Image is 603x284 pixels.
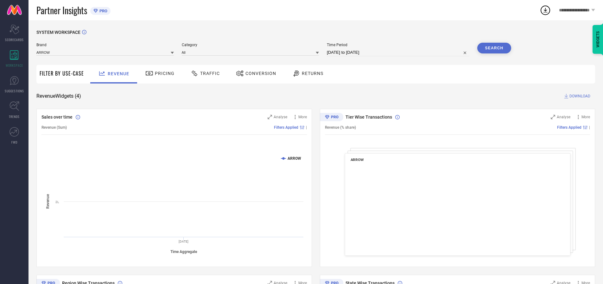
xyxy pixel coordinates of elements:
[298,115,307,119] span: More
[268,115,272,119] svg: Zoom
[46,194,50,209] tspan: Revenue
[40,70,84,77] span: Filter By Use-Case
[55,200,59,204] text: 2L
[288,156,301,161] text: ARROW
[302,71,323,76] span: Returns
[569,93,590,99] span: DOWNLOAD
[557,125,581,130] span: Filters Applied
[182,43,319,47] span: Category
[155,71,175,76] span: Pricing
[6,63,23,68] span: WORKSPACE
[274,115,287,119] span: Analyse
[274,125,298,130] span: Filters Applied
[200,71,220,76] span: Traffic
[36,4,87,17] span: Partner Insights
[5,89,24,93] span: SUGGESTIONS
[9,114,20,119] span: TRENDS
[306,125,307,130] span: |
[170,250,197,254] tspan: Time Aggregate
[41,125,67,130] span: Revenue (Sum)
[179,240,188,243] text: [DATE]
[581,115,590,119] span: More
[11,140,17,145] span: FWD
[327,49,469,56] input: Select time period
[477,43,511,53] button: Search
[350,157,364,162] span: ARROW
[327,43,469,47] span: Time Period
[589,125,590,130] span: |
[320,113,343,122] div: Premium
[98,9,107,13] span: PRO
[551,115,555,119] svg: Zoom
[325,125,356,130] span: Revenue (% share)
[557,115,570,119] span: Analyse
[540,4,551,16] div: Open download list
[346,114,392,120] span: Tier Wise Transactions
[108,71,129,76] span: Revenue
[5,37,24,42] span: SCORECARDS
[41,114,73,120] span: Sales over time
[36,43,174,47] span: Brand
[36,93,81,99] span: Revenue Widgets ( 4 )
[36,30,80,35] span: SYSTEM WORKSPACE
[245,71,276,76] span: Conversion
